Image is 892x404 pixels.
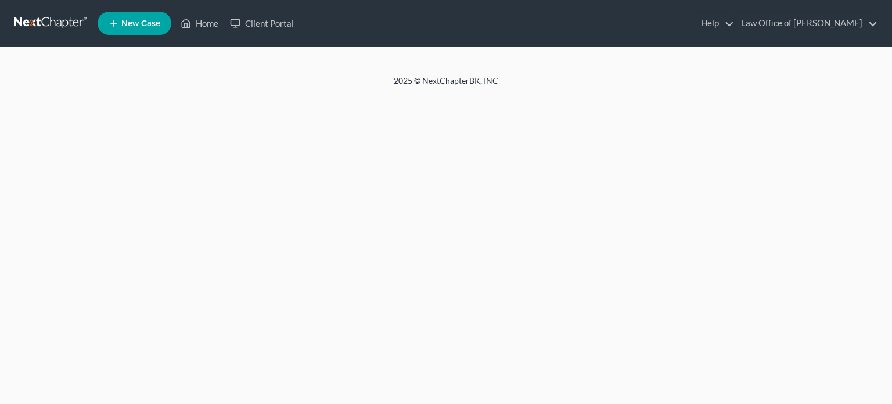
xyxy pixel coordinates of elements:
div: 2025 © NextChapterBK, INC [115,75,777,96]
a: Home [175,13,224,34]
a: Law Office of [PERSON_NAME] [735,13,877,34]
new-legal-case-button: New Case [98,12,171,35]
a: Help [695,13,734,34]
a: Client Portal [224,13,300,34]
